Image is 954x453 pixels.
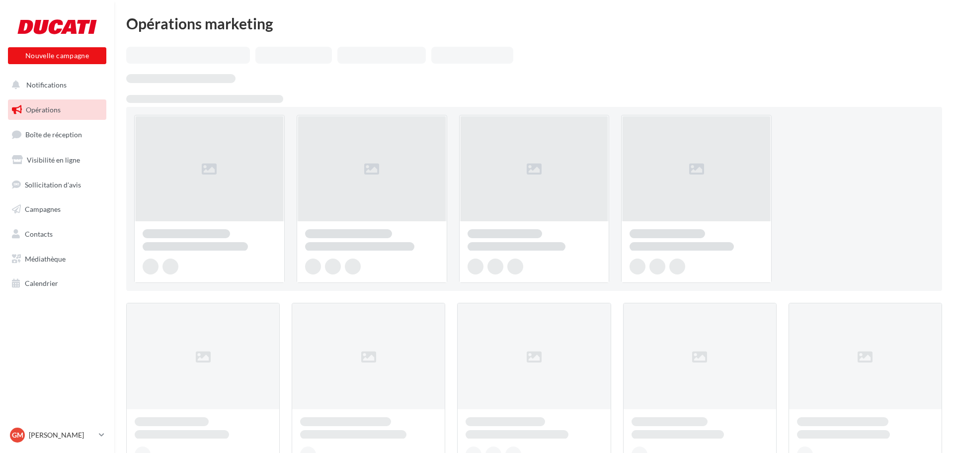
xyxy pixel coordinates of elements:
span: Contacts [25,230,53,238]
span: Médiathèque [25,255,66,263]
p: [PERSON_NAME] [29,430,95,440]
button: Notifications [6,75,104,95]
span: Campagnes [25,205,61,213]
a: Calendrier [6,273,108,294]
a: Campagnes [6,199,108,220]
span: Sollicitation d'avis [25,180,81,188]
span: Notifications [26,81,67,89]
a: Médiathèque [6,249,108,270]
span: Boîte de réception [25,130,82,139]
div: Opérations marketing [126,16,942,31]
span: GM [12,430,23,440]
a: Boîte de réception [6,124,108,145]
button: Nouvelle campagne [8,47,106,64]
a: Contacts [6,224,108,245]
a: Visibilité en ligne [6,150,108,171]
span: Opérations [26,105,61,114]
a: GM [PERSON_NAME] [8,426,106,445]
a: Sollicitation d'avis [6,175,108,195]
a: Opérations [6,99,108,120]
span: Calendrier [25,279,58,287]
span: Visibilité en ligne [27,156,80,164]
